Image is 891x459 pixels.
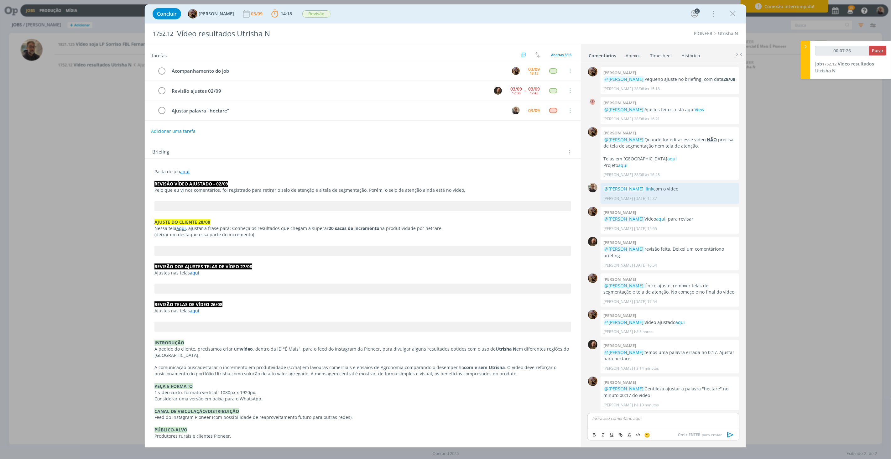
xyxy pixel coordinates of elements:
[588,97,597,107] img: A
[154,225,571,232] p: Nessa tela , ajustar a frase para: Conheça os resultados que chegam a superar na produtividade po...
[188,9,197,18] img: A
[604,156,736,162] p: Telas em [GEOGRAPHIC_DATA]
[241,346,253,352] strong: vídeo
[180,169,190,175] a: aqui
[154,187,571,193] p: Pelo que eu vi nos comentários, foi registrado para retirar o selo de atenção e a tela de segment...
[251,12,264,16] div: 03/09
[588,67,597,76] img: A
[678,432,702,438] span: Ctrl + ENTER
[188,9,234,18] button: A[PERSON_NAME]
[281,11,292,17] span: 14:18
[154,396,263,402] span: Considerar uma versão em baixa para o WhatsApp.
[604,329,633,335] p: [PERSON_NAME]
[512,107,520,114] img: R
[604,379,636,385] b: [PERSON_NAME]
[605,349,644,355] span: @[PERSON_NAME]
[604,196,633,201] p: [PERSON_NAME]
[634,196,657,201] span: [DATE] 15:37
[512,91,520,95] div: 17:30
[154,270,571,276] p: Ajustes nas telas
[169,67,506,75] div: Acompanhamento do job
[496,346,516,352] strong: Utrisha N
[154,346,571,358] p: A pedido do cliente, precisamos criar um , dentro da ID "É Mais", para o feed do Instagram da Pio...
[605,137,644,143] span: @[PERSON_NAME]
[604,366,633,371] p: [PERSON_NAME]
[604,386,736,399] p: Gentileza ajustar a palavra "hectare" no minuto 00:17 do vídeo
[154,232,571,238] p: (deixar em destaque essa parte do incremento)
[199,12,234,16] span: [PERSON_NAME]
[707,137,717,143] u: NÃO
[604,172,633,178] p: [PERSON_NAME]
[176,225,186,231] a: aqui
[634,299,657,305] span: [DATE] 17:54
[154,439,571,446] p: Agricultores interessados em soluções inovadoras de manejo.
[604,116,633,122] p: [PERSON_NAME]
[690,9,700,19] button: 5
[604,299,633,305] p: [PERSON_NAME]
[154,301,222,307] strong: REVISÃO TELAS DE VÍDEO 26/08
[646,186,654,192] a: link
[872,48,883,54] span: Parar
[605,107,644,112] span: @[PERSON_NAME]
[604,186,736,192] p: com o vídeo
[604,70,636,76] b: [PERSON_NAME]
[169,107,506,115] div: Ajustar palavra "hectare"
[634,116,660,122] span: 28/08 às 16:21
[605,386,644,392] span: @[PERSON_NAME]
[190,270,199,276] a: aqui
[530,71,538,75] div: 18:15
[154,219,210,225] strong: AJUSTE DO CLIENTE 28/08
[200,364,405,370] span: destacar o incremento em produtividade (sc/ha) em lavouras comerciais e ensaios de Agronomia,
[157,11,177,16] span: Concluir
[511,106,520,115] button: R
[153,30,173,37] span: 1752.12
[154,427,187,433] strong: PÚBLICO-ALVO
[151,51,167,59] span: Tarefas
[656,216,666,222] a: aqui
[493,86,503,95] button: J
[464,364,505,370] strong: com e sem Utrisha
[695,107,705,112] a: View
[588,310,597,319] img: A
[145,4,746,447] div: dialog
[588,237,597,246] img: J
[676,319,685,325] a: aqui
[551,52,571,57] span: Abertas 3/16
[154,414,571,420] p: Feed do Instagram Pioneer (com possibilidade de reaproveitamento futuro para outras redes).
[510,87,522,91] div: 03/09
[329,225,379,231] strong: 20 sacas de incremento
[154,181,228,187] strong: REVISÃO VÍDEO AJUSTADO - 02/09
[604,402,633,408] p: [PERSON_NAME]
[605,319,644,325] span: @[PERSON_NAME]
[604,349,736,362] p: temos uma palavra errada no 0:17. Ajustar para hectare
[302,10,331,18] span: Revisão
[175,26,492,41] div: Vídeo resultados Utrisha N
[718,30,738,36] a: Utrisha N
[535,52,540,58] img: arrow-down-up.svg
[604,263,633,268] p: [PERSON_NAME]
[644,432,650,438] span: 🙂
[634,366,659,371] span: há 14 minutos
[604,226,633,232] p: [PERSON_NAME]
[605,216,644,222] span: @[PERSON_NAME]
[605,283,644,289] span: @[PERSON_NAME]
[634,402,659,408] span: há 10 minutos
[634,263,657,268] span: [DATE] 16:54
[724,76,736,82] strong: 28/08
[618,162,628,168] a: aqui
[604,137,736,149] p: Quando for editar esse vídeo, precisa de tela de segmentação nem tela de atenção.
[588,207,597,216] img: A
[588,274,597,283] img: A
[604,313,636,318] b: [PERSON_NAME]
[605,246,644,252] span: @[PERSON_NAME]
[169,87,488,95] div: Revisão ajustes 02/09
[815,61,874,74] a: Job1752.12Vídeo resultados Utrisha N
[154,408,239,414] strong: CANAL DE VEICULAÇÃO/DISTRIBUIÇÃO
[151,126,196,137] button: Adicionar uma tarefa
[154,340,184,346] strong: INTRODUÇÃO
[494,87,502,95] img: J
[512,67,520,75] img: A
[815,61,874,74] span: Vídeo resultados Utrisha N
[604,86,633,92] p: [PERSON_NAME]
[524,88,526,93] span: --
